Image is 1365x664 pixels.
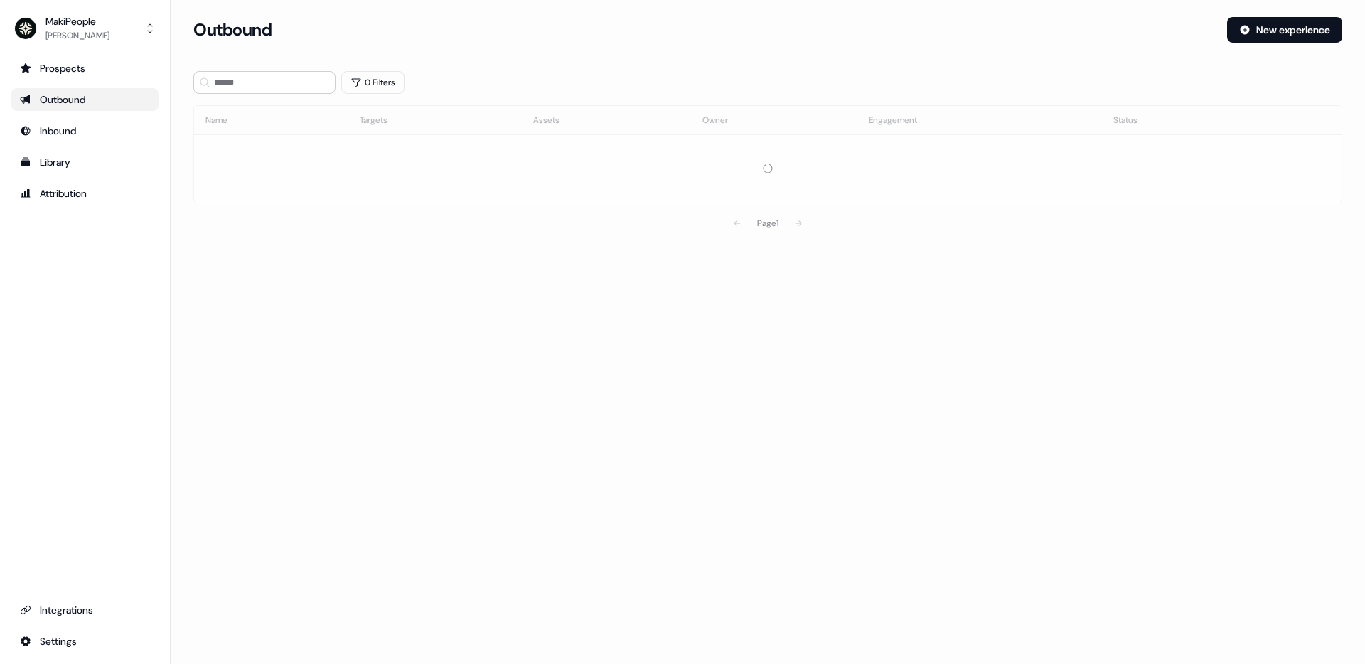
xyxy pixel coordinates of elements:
a: Go to attribution [11,182,159,205]
a: Go to Inbound [11,119,159,142]
a: Go to outbound experience [11,88,159,111]
button: MakiPeople[PERSON_NAME] [11,11,159,45]
div: Library [20,155,150,169]
div: MakiPeople [45,14,109,28]
div: Outbound [20,92,150,107]
div: Inbound [20,124,150,138]
div: Settings [20,634,150,648]
div: Prospects [20,61,150,75]
button: New experience [1227,17,1342,43]
button: 0 Filters [341,71,405,94]
div: Integrations [20,603,150,617]
a: Go to prospects [11,57,159,80]
h3: Outbound [193,19,272,41]
a: Go to integrations [11,599,159,621]
a: Go to templates [11,151,159,173]
div: [PERSON_NAME] [45,28,109,43]
a: Go to integrations [11,630,159,653]
div: Attribution [20,186,150,200]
